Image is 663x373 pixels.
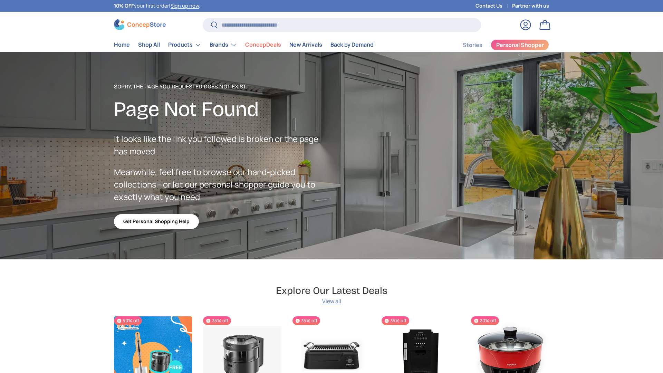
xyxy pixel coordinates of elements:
a: Home [114,38,130,51]
nav: Primary [114,38,374,52]
a: Products [168,38,201,52]
span: Personal Shopper [496,42,544,48]
nav: Secondary [446,38,549,52]
h2: Page Not Found [114,96,331,122]
a: View all [322,297,341,305]
a: Shop All [138,38,160,51]
img: ConcepStore [114,19,166,30]
p: Meanwhile, feel free to browse our hand-picked collections—or let our personal shopper guide you ... [114,166,331,203]
summary: Products [164,38,205,52]
a: ConcepDeals [245,38,281,51]
h2: Explore Our Latest Deals [276,284,387,297]
span: 35% off [292,316,320,325]
p: your first order! . [114,2,200,10]
span: 50% off [114,316,142,325]
summary: Brands [205,38,241,52]
a: Back by Demand [330,38,374,51]
a: Sign up now [171,2,199,9]
a: Stories [463,38,482,52]
a: New Arrivals [289,38,322,51]
p: It looks like the link you followed is broken or the page has moved. [114,133,331,157]
p: Sorry, the page you requested does not exist. [114,83,331,91]
a: Brands [210,38,237,52]
span: 20% off [471,316,499,325]
span: 35% off [203,316,231,325]
span: 35% off [382,316,409,325]
a: Get Personal Shopping Help [114,214,199,229]
a: Partner with us [512,2,549,10]
a: Personal Shopper [491,39,549,50]
strong: 10% OFF [114,2,134,9]
a: Contact Us [475,2,512,10]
